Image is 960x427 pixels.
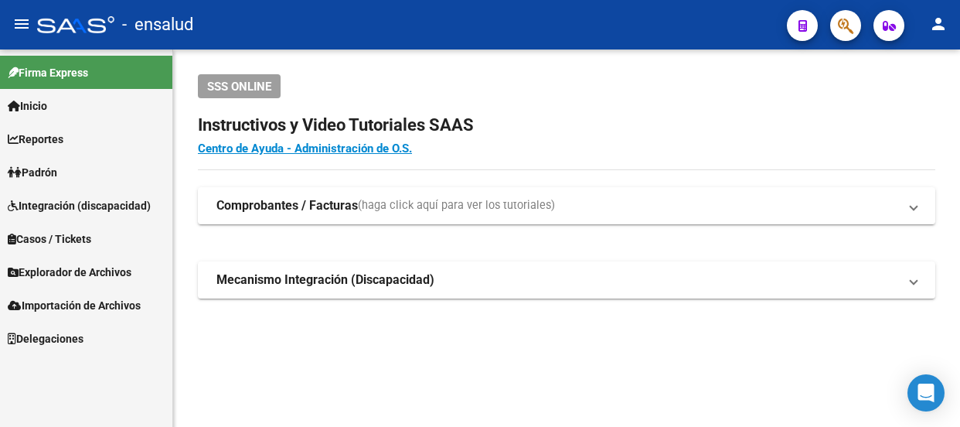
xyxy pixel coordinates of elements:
span: Firma Express [8,64,88,81]
span: Integración (discapacidad) [8,197,151,214]
span: Padrón [8,164,57,181]
strong: Mecanismo Integración (Discapacidad) [216,272,434,289]
mat-expansion-panel-header: Comprobantes / Facturas(haga click aquí para ver los tutoriales) [198,187,935,224]
mat-icon: person [929,15,948,33]
a: Centro de Ayuda - Administración de O.S. [198,142,412,155]
span: Delegaciones [8,330,83,347]
span: Importación de Archivos [8,297,141,314]
span: Explorador de Archivos [8,264,131,281]
mat-icon: menu [12,15,31,33]
div: Open Intercom Messenger [907,374,945,412]
span: (haga click aquí para ver los tutoriales) [358,197,555,214]
span: - ensalud [122,8,193,42]
span: Inicio [8,97,47,114]
span: Casos / Tickets [8,231,91,248]
button: SSS ONLINE [198,74,281,98]
strong: Comprobantes / Facturas [216,197,358,214]
span: SSS ONLINE [207,80,271,94]
span: Reportes [8,131,63,148]
h2: Instructivos y Video Tutoriales SAAS [198,111,935,140]
mat-expansion-panel-header: Mecanismo Integración (Discapacidad) [198,261,935,299]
